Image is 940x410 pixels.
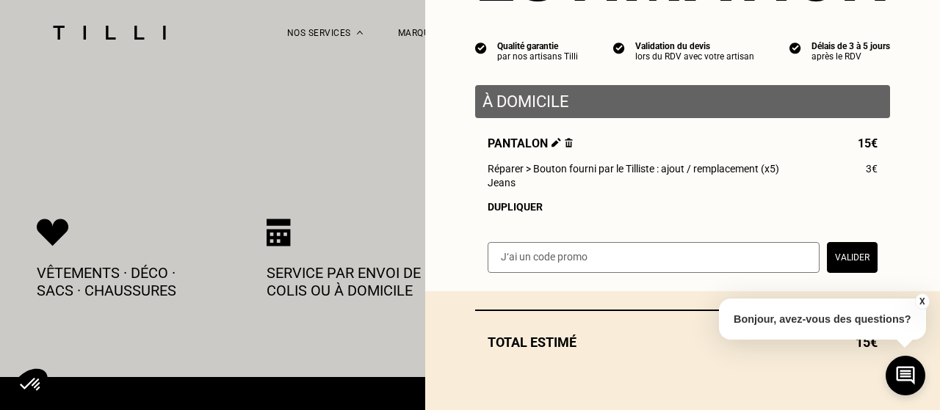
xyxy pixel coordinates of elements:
[914,293,929,310] button: X
[789,41,801,54] img: icon list info
[488,136,573,150] span: Pantalon
[475,334,890,350] div: Total estimé
[475,41,487,54] img: icon list info
[488,242,820,273] input: J‘ai un code promo
[827,242,878,273] button: Valider
[858,136,878,150] span: 15€
[866,163,878,175] span: 3€
[635,41,754,51] div: Validation du devis
[552,138,561,147] img: Éditer
[488,177,516,188] span: Jeans
[482,92,883,111] p: À domicile
[613,41,625,54] img: icon list info
[488,163,779,175] span: Réparer > Bouton fourni par le Tilliste : ajout / remplacement (x5)
[811,41,890,51] div: Délais de 3 à 5 jours
[811,51,890,62] div: après le RDV
[488,201,878,213] div: Dupliquer
[635,51,754,62] div: lors du RDV avec votre artisan
[565,138,573,147] img: Supprimer
[719,299,926,340] p: Bonjour, avez-vous des questions?
[497,51,578,62] div: par nos artisans Tilli
[497,41,578,51] div: Qualité garantie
